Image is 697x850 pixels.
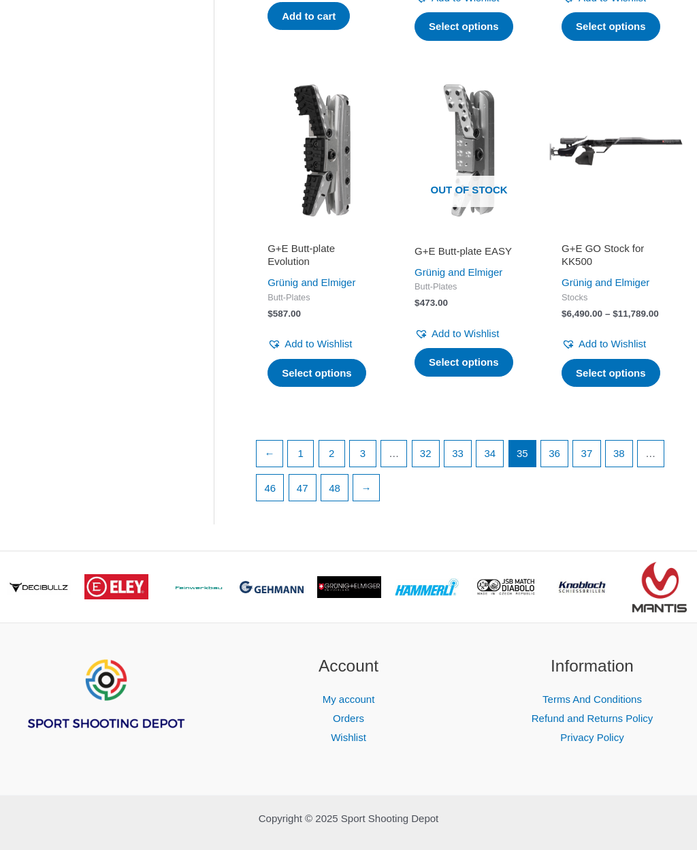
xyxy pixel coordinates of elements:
[323,694,375,706] a: My account
[509,441,536,467] span: Page 35
[268,309,301,319] bdi: 587.00
[255,84,389,218] img: G+E Butt-plate Evolution
[268,309,273,319] span: $
[381,441,407,467] span: …
[415,298,448,309] bdi: 473.00
[476,441,503,467] a: Page 34
[257,441,282,467] a: ←
[255,441,683,509] nav: Product Pagination
[412,176,525,208] span: Out of stock
[415,245,523,264] a: G+E Butt-plate EASY
[353,475,379,501] a: →
[432,328,499,340] span: Add to Wishlist
[415,226,523,242] iframe: Customer reviews powered by Trustpilot
[541,441,568,467] a: Page 36
[562,242,670,269] h2: G+E GO Stock for KK500
[331,732,366,744] a: Wishlist
[562,335,646,354] a: Add to Wishlist
[288,441,314,467] a: Page 1
[84,575,148,600] img: brand logo
[487,691,697,748] nav: Information
[415,13,513,42] a: Select options for “Knobloch Vario Lens Holder”
[350,441,376,467] a: Page 3
[268,277,355,289] a: Grünig and Elmiger
[562,277,649,289] a: Grünig and Elmiger
[613,309,618,319] span: $
[268,3,350,31] a: Add to cart: “Duplex”
[268,242,376,274] a: G+E Butt-plate Evolution
[244,691,453,748] nav: Account
[542,694,642,706] a: Terms And Conditions
[444,441,471,467] a: Page 33
[638,441,664,467] span: …
[562,309,567,319] span: $
[415,267,502,279] a: Grünig and Elmiger
[487,655,697,680] h2: Information
[268,335,352,354] a: Add to Wishlist
[487,655,697,748] aside: Footer Widget 3
[415,282,523,294] span: Butt-Plates
[333,713,364,725] a: Orders
[573,441,600,467] a: Page 37
[415,298,420,309] span: $
[579,339,646,350] span: Add to Wishlist
[415,325,499,344] a: Add to Wishlist
[415,349,513,377] a: Select options for “G+E Butt-plate EASY”
[606,441,632,467] a: Page 38
[605,309,611,319] span: –
[244,655,453,748] aside: Footer Widget 2
[562,13,660,42] a: Select options for “G+E Hook Butt-plate RETURN”
[268,360,366,388] a: Select options for “G+E Butt-plate Evolution”
[412,441,439,467] a: Page 32
[402,84,536,218] img: G+E Butt-plate EASY
[562,242,670,274] a: G+E GO Stock for KK500
[560,732,623,744] a: Privacy Policy
[268,293,376,304] span: Butt-Plates
[402,84,536,218] a: Out of stock
[319,441,345,467] a: Page 2
[321,475,348,501] a: Page 48
[562,360,660,388] a: Select options for “G+E GO Stock for KK500”
[549,84,683,218] img: G+E GO Stock for KK500
[562,309,602,319] bdi: 6,490.00
[562,226,670,242] iframe: Customer reviews powered by Trustpilot
[532,713,653,725] a: Refund and Returns Policy
[268,242,376,269] h2: G+E Butt-plate Evolution
[289,475,316,501] a: Page 47
[244,655,453,680] h2: Account
[613,309,659,319] bdi: 11,789.00
[562,293,670,304] span: Stocks
[415,245,523,259] h2: G+E Butt-plate EASY
[285,339,352,350] span: Add to Wishlist
[257,475,283,501] a: Page 46
[268,226,376,242] iframe: Customer reviews powered by Trustpilot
